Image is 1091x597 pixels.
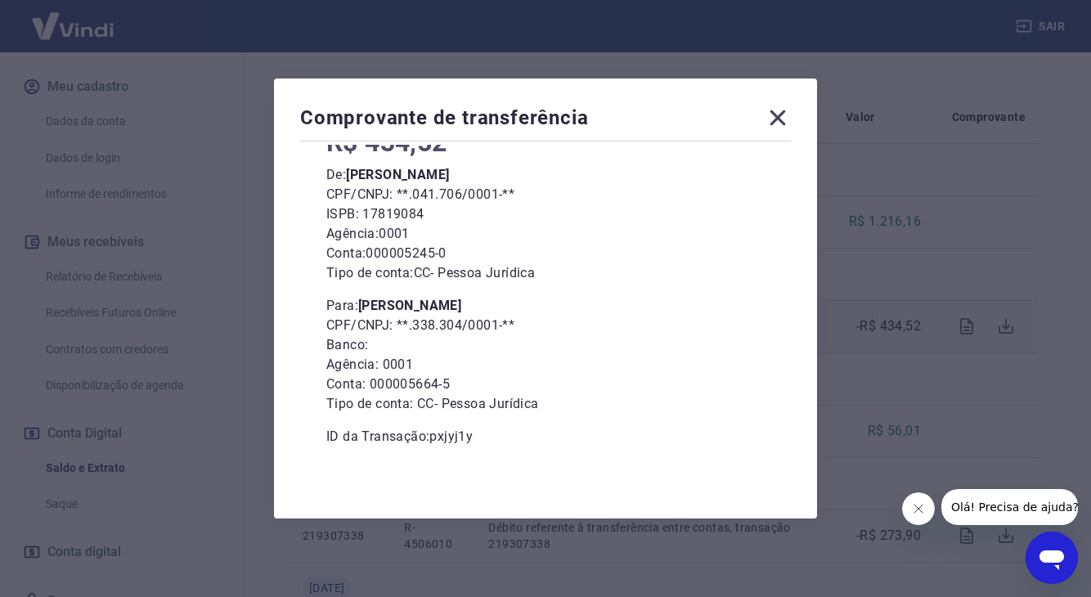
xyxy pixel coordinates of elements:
[326,204,765,224] p: ISPB: 17819084
[902,492,935,525] iframe: Close message
[326,165,765,185] p: De:
[326,335,765,355] p: Banco:
[1026,532,1078,584] iframe: Button to launch messaging window
[326,427,765,447] p: ID da Transação: pxjyj1y
[300,105,791,137] div: Comprovante de transferência
[326,263,765,283] p: Tipo de conta: CC - Pessoa Jurídica
[326,185,765,204] p: CPF/CNPJ: **.041.706/0001-**
[346,167,449,182] b: [PERSON_NAME]
[358,298,461,313] b: [PERSON_NAME]
[326,224,765,244] p: Agência: 0001
[326,394,765,414] p: Tipo de conta: CC - Pessoa Jurídica
[941,489,1078,525] iframe: Message from company
[326,296,765,316] p: Para:
[326,244,765,263] p: Conta: 000005245-0
[326,355,765,375] p: Agência: 0001
[10,11,137,25] span: Olá! Precisa de ajuda?
[326,316,765,335] p: CPF/CNPJ: **.338.304/0001-**
[326,375,765,394] p: Conta: 000005664-5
